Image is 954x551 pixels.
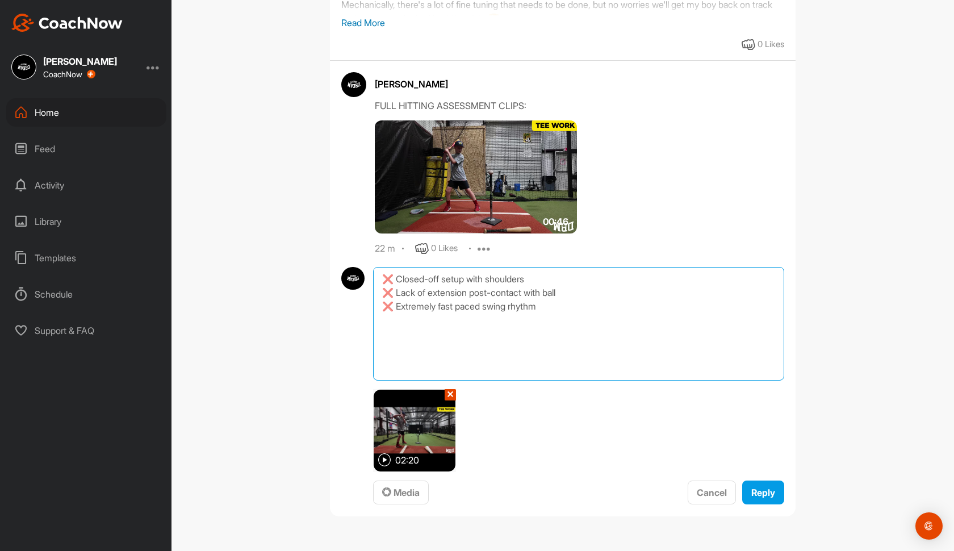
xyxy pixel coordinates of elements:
span: Cancel [697,487,727,498]
img: avatar [341,72,366,97]
img: thumbnail [374,390,455,471]
div: Templates [6,244,166,272]
span: Media [382,487,420,498]
div: Activity [6,171,166,199]
button: Reply [742,481,784,505]
div: 0 Likes [431,242,458,255]
img: media [375,120,577,234]
div: 0 Likes [758,38,784,51]
textarea: ❌ Closed-off setup with shoulders ❌ Lack of extension post-contact with ball ❌ Extremely fast pac... [373,267,784,381]
div: Feed [6,135,166,163]
button: Media [373,481,429,505]
img: play [378,453,391,466]
img: avatar [341,267,365,290]
div: 22 m [375,243,395,254]
div: Library [6,207,166,236]
button: Cancel [688,481,736,505]
button: ✕ [445,389,456,400]
div: FULL HITTING ASSESSMENT CLIPS: [375,99,784,112]
span: 00:46 [543,215,568,228]
div: Open Intercom Messenger [915,512,943,540]
p: 02:20 [395,453,419,467]
span: Reply [751,487,775,498]
div: CoachNow [43,70,95,79]
div: [PERSON_NAME] [43,57,117,66]
div: Support & FAQ [6,316,166,345]
div: Schedule [6,280,166,308]
img: CoachNow [11,14,123,32]
p: Read More [341,16,784,30]
div: [PERSON_NAME] [375,77,784,91]
img: square_cf84641c1b0bf994328a87de70c6dd67.jpg [11,55,36,80]
div: Home [6,98,166,127]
